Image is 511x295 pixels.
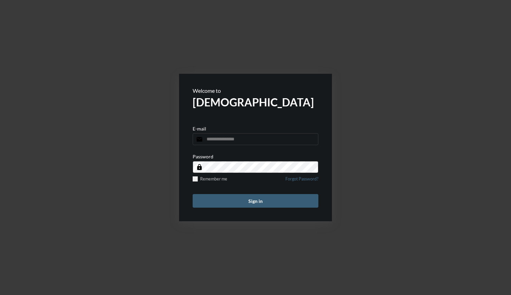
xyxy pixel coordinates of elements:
p: Welcome to [193,87,318,94]
label: Remember me [193,176,227,181]
a: Forgot Password? [285,176,318,186]
h2: [DEMOGRAPHIC_DATA] [193,96,318,109]
p: Password [193,154,213,159]
p: E-mail [193,126,206,132]
button: Sign in [193,194,318,208]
